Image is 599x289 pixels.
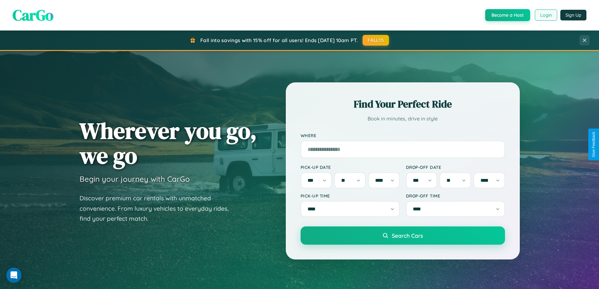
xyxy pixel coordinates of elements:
button: FALL15 [363,35,389,46]
button: Search Cars [301,226,505,245]
span: CarGo [13,5,53,25]
span: Search Cars [392,232,423,239]
label: Where [301,133,505,138]
label: Drop-off Time [406,193,505,198]
div: Give Feedback [591,132,596,157]
label: Pick-up Time [301,193,400,198]
label: Drop-off Date [406,164,505,170]
span: Fall into savings with 15% off for all users! Ends [DATE] 10am PT. [200,37,358,43]
h1: Wherever you go, we go [80,118,257,168]
h3: Begin your journey with CarGo [80,174,190,184]
button: Login [535,9,557,21]
button: Become a Host [485,9,530,21]
button: Sign Up [560,10,586,20]
div: Open Intercom Messenger [6,268,21,283]
h2: Find Your Perfect Ride [301,97,505,111]
label: Pick-up Date [301,164,400,170]
p: Book in minutes, drive in style [301,114,505,123]
p: Discover premium car rentals with unmatched convenience. From luxury vehicles to everyday rides, ... [80,193,237,224]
